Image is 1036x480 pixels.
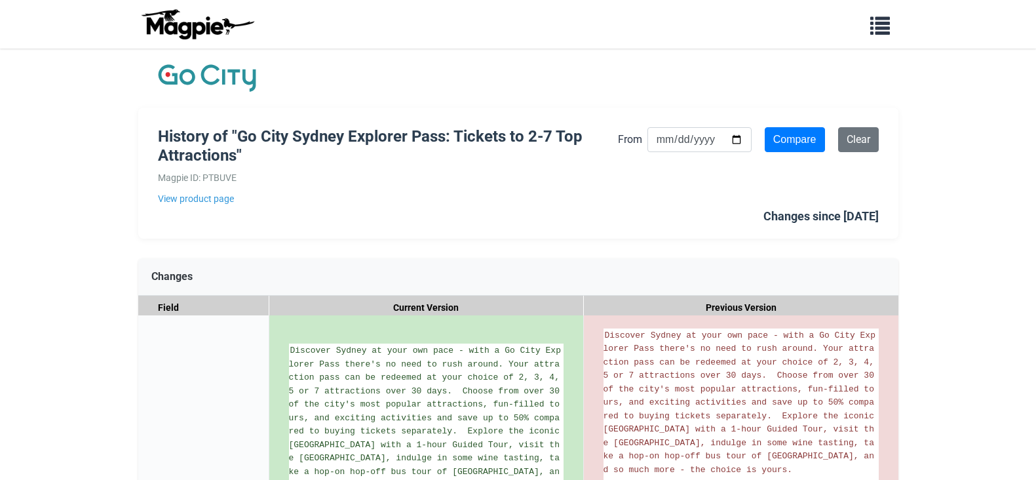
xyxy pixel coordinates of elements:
[158,127,618,165] h1: History of "Go City Sydney Explorer Pass: Tickets to 2-7 Top Attractions"
[269,296,584,320] div: Current Version
[838,127,879,152] a: Clear
[584,296,898,320] div: Previous Version
[158,62,256,94] img: Company Logo
[158,170,618,185] div: Magpie ID: PTBUVE
[138,9,256,40] img: logo-ab69f6fb50320c5b225c76a69d11143b.png
[604,330,879,475] span: Discover Sydney at your own pace - with a Go City Explorer Pass there's no need to rush around. Y...
[763,207,879,226] div: Changes since [DATE]
[138,296,269,320] div: Field
[138,258,898,296] div: Changes
[618,131,642,148] label: From
[158,191,618,206] a: View product page
[765,127,825,152] input: Compare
